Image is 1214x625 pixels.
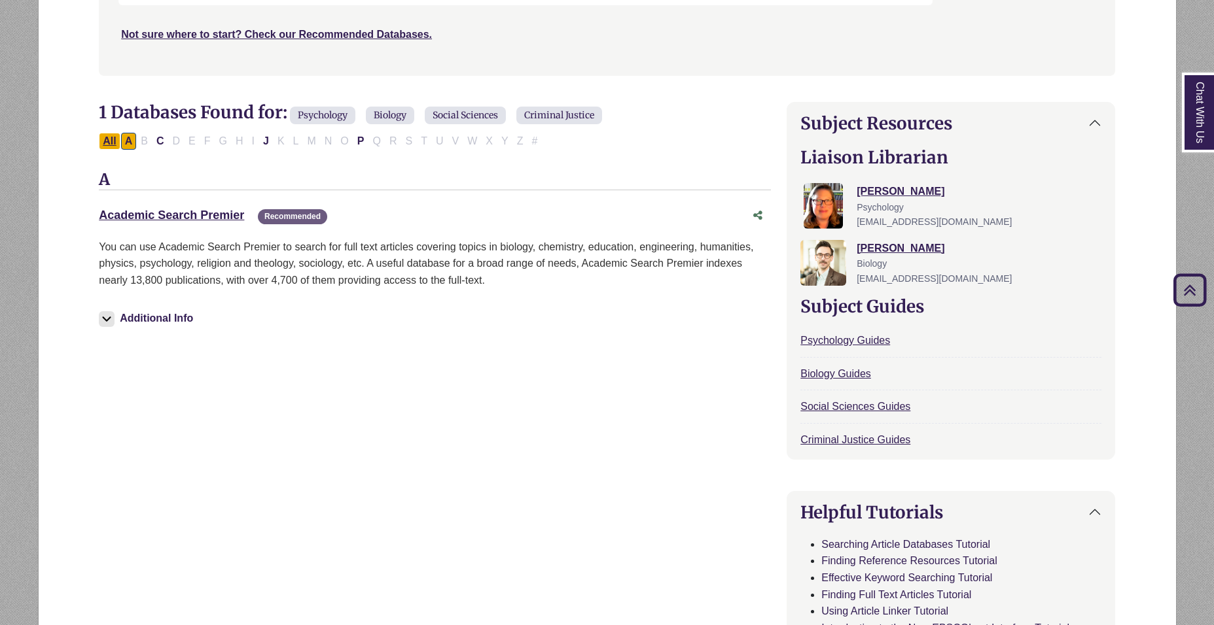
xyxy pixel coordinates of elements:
[259,133,273,150] button: Filter Results J
[857,243,944,254] a: [PERSON_NAME]
[99,239,771,289] p: You can use Academic Search Premier to search for full text articles covering topics in biology, ...
[857,186,944,197] a: [PERSON_NAME]
[745,203,771,228] button: Share this database
[99,209,244,222] a: Academic Search Premier
[821,589,971,600] a: Finding Full Text Articles Tutorial
[857,202,904,212] span: Psychology
[800,147,1101,167] h2: Liaison Librarian
[787,492,1114,533] button: Helpful Tutorials
[99,101,287,123] span: 1 Databases Found for:
[821,605,948,617] a: Using Article Linker Tutorial
[99,309,197,328] button: Additional Info
[804,183,843,229] img: Jessica Moore
[1169,281,1211,299] a: Back to Top
[99,135,543,146] div: Alpha-list to filter by first letter of database name
[99,133,120,150] button: All
[516,107,602,124] span: Criminal Justice
[821,555,997,566] a: Finding Reference Resources Tutorial
[152,133,168,150] button: Filter Results C
[290,107,355,124] span: Psychology
[258,209,327,224] span: Recommended
[425,107,506,124] span: Social Sciences
[800,368,871,379] a: Biology Guides
[800,401,910,412] a: Social Sciences Guides
[821,572,992,583] a: Effective Keyword Searching Tutorial
[800,335,890,346] a: Psychology Guides
[857,273,1012,284] span: [EMAIL_ADDRESS][DOMAIN_NAME]
[99,171,771,190] h3: A
[353,133,368,150] button: Filter Results P
[787,103,1114,144] button: Subject Resources
[121,29,432,40] a: Not sure where to start? Check our Recommended Databases.
[857,258,887,269] span: Biology
[800,296,1101,316] h2: Subject Guides
[366,107,414,124] span: Biology
[857,216,1012,227] span: [EMAIL_ADDRESS][DOMAIN_NAME]
[121,133,137,150] button: Filter Results A
[821,539,990,550] a: Searching Article Databases Tutorial
[800,240,846,286] img: Greg Rosauer
[800,434,910,445] a: Criminal Justice Guides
